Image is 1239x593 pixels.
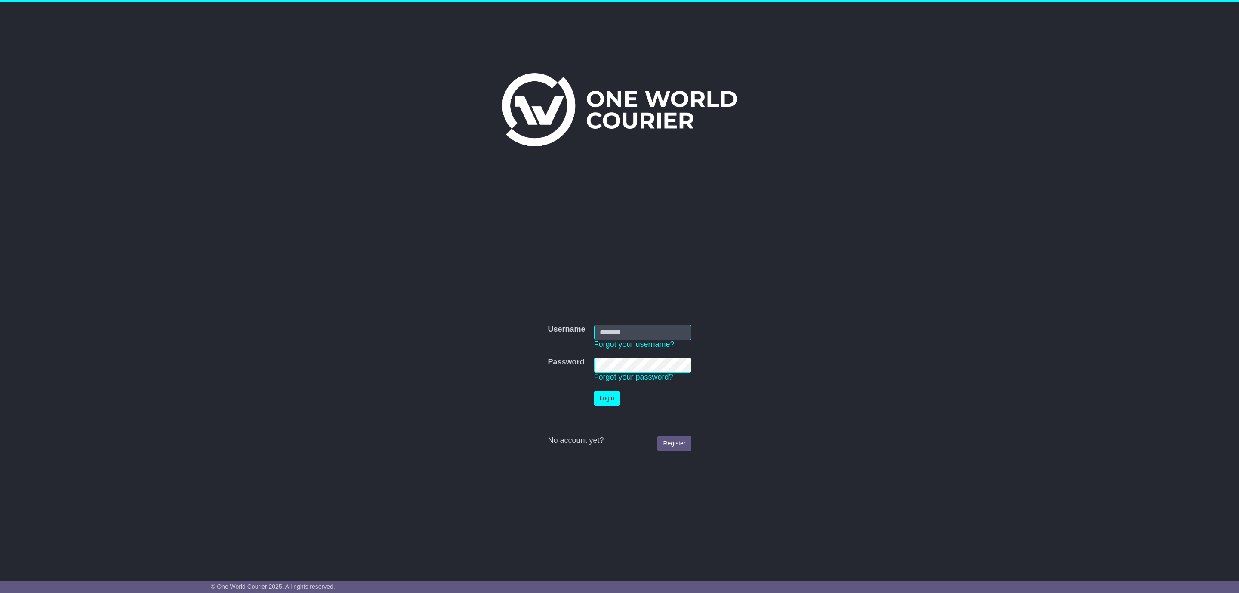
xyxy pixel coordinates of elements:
[548,436,691,445] div: No account yet?
[594,373,673,381] a: Forgot your password?
[657,436,691,451] a: Register
[548,358,584,367] label: Password
[502,73,737,146] img: One World
[211,583,335,590] span: © One World Courier 2025. All rights reserved.
[548,325,585,334] label: Username
[594,391,620,406] button: Login
[594,340,675,349] a: Forgot your username?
